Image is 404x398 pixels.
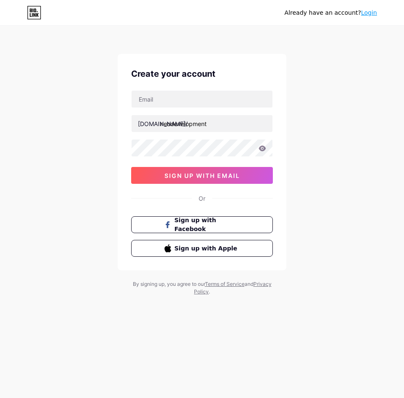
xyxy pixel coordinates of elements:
[132,115,272,132] input: username
[175,244,240,253] span: Sign up with Apple
[138,119,188,128] div: [DOMAIN_NAME]/
[131,67,273,80] div: Create your account
[361,9,377,16] a: Login
[131,240,273,257] button: Sign up with Apple
[285,8,377,17] div: Already have an account?
[130,280,274,296] div: By signing up, you agree to our and .
[164,172,240,179] span: sign up with email
[132,91,272,108] input: Email
[205,281,245,287] a: Terms of Service
[131,167,273,184] button: sign up with email
[199,194,205,203] div: Or
[175,216,240,234] span: Sign up with Facebook
[131,216,273,233] button: Sign up with Facebook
